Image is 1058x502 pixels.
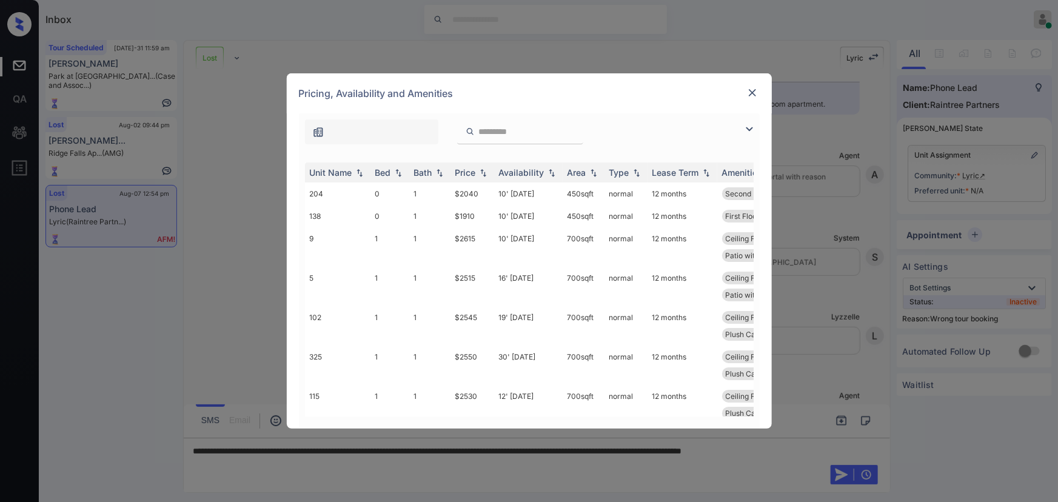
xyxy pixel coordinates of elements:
td: 138 [305,205,370,227]
td: 700 sqft [563,385,604,424]
td: 1 [370,306,409,346]
td: normal [604,346,648,385]
span: Patio with Stre... [726,290,782,300]
td: 0 [370,205,409,227]
span: Ceiling Fan [726,234,764,243]
td: 1 [409,182,450,205]
div: Area [568,167,586,178]
td: 16' [DATE] [494,267,563,306]
td: 12 months [648,205,717,227]
td: 325 [305,346,370,385]
td: $2040 [450,182,494,205]
td: 12 months [648,385,717,424]
span: Ceiling Fan [726,313,764,322]
td: 9 [305,227,370,267]
span: Ceiling Fan [726,352,764,361]
td: 1 [409,227,450,267]
td: 450 sqft [563,182,604,205]
td: $2545 [450,306,494,346]
span: Ceiling Fan [726,392,764,401]
td: 30' [DATE] [494,346,563,385]
td: 102 [305,306,370,346]
span: Patio with Stre... [726,251,782,260]
div: Bath [414,167,432,178]
td: 10' [DATE] [494,182,563,205]
td: $2515 [450,267,494,306]
img: sorting [353,169,366,177]
td: 1 [409,346,450,385]
span: Plush Carpeting... [726,330,786,339]
td: 1 [370,385,409,424]
div: Type [609,167,629,178]
td: normal [604,306,648,346]
div: Availability [499,167,544,178]
div: Pricing, Availability and Amenities [287,73,772,113]
td: normal [604,385,648,424]
img: icon-zuma [312,126,324,138]
span: First Floor [726,212,760,221]
td: 12 months [648,306,717,346]
span: Plush Carpeting... [726,409,786,418]
td: 204 [305,182,370,205]
td: 12' [DATE] [494,385,563,424]
span: Ceiling Fan [726,273,764,283]
td: 1 [409,267,450,306]
img: sorting [546,169,558,177]
img: sorting [631,169,643,177]
img: icon-zuma [466,126,475,137]
img: close [746,87,758,99]
td: $2550 [450,346,494,385]
div: Bed [375,167,391,178]
td: 12 months [648,227,717,267]
img: sorting [434,169,446,177]
td: 450 sqft [563,205,604,227]
td: normal [604,205,648,227]
td: $2530 [450,385,494,424]
td: 1 [370,267,409,306]
td: 1 [409,306,450,346]
td: 1 [409,205,450,227]
td: 700 sqft [563,306,604,346]
img: sorting [588,169,600,177]
img: sorting [392,169,404,177]
td: 10' [DATE] [494,227,563,267]
td: $2615 [450,227,494,267]
td: 0 [370,182,409,205]
div: Price [455,167,476,178]
td: 115 [305,385,370,424]
img: sorting [700,169,712,177]
img: icon-zuma [742,122,757,136]
td: normal [604,182,648,205]
td: 19' [DATE] [494,306,563,346]
span: Plush Carpeting... [726,369,786,378]
td: 12 months [648,267,717,306]
td: 10' [DATE] [494,205,563,227]
td: $1910 [450,205,494,227]
td: 700 sqft [563,346,604,385]
td: normal [604,227,648,267]
div: Unit Name [310,167,352,178]
span: Second Floor [726,189,771,198]
td: 700 sqft [563,267,604,306]
td: 12 months [648,182,717,205]
td: 1 [370,227,409,267]
td: 5 [305,267,370,306]
td: 1 [409,385,450,424]
div: Amenities [722,167,763,178]
td: normal [604,267,648,306]
td: 1 [370,346,409,385]
td: 700 sqft [563,227,604,267]
img: sorting [477,169,489,177]
div: Lease Term [652,167,699,178]
td: 12 months [648,346,717,385]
